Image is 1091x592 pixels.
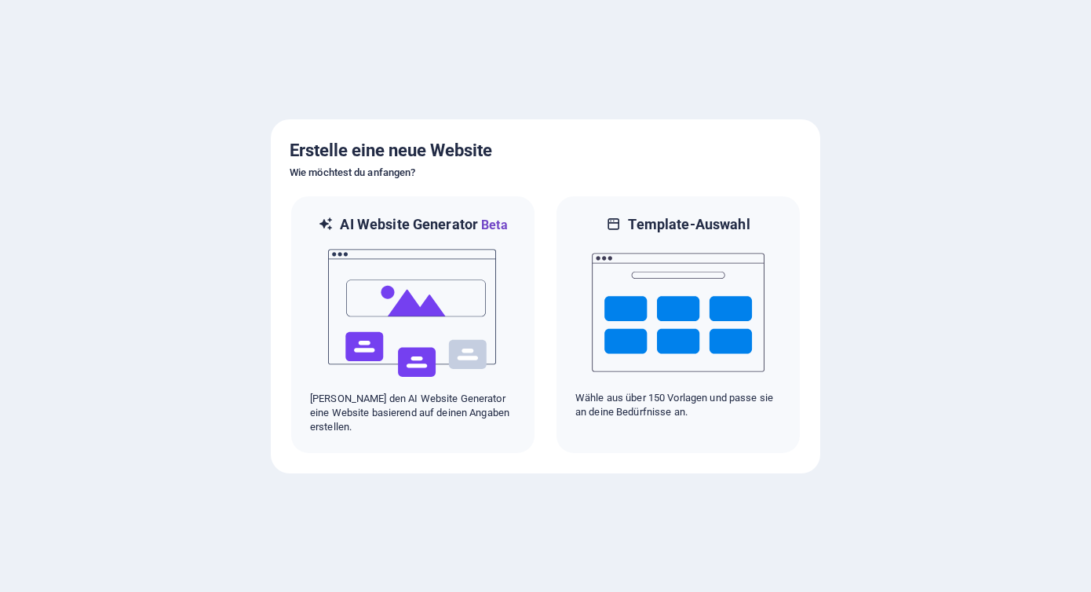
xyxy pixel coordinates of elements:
span: Beta [478,217,508,232]
div: AI Website GeneratorBetaai[PERSON_NAME] den AI Website Generator eine Website basierend auf deine... [290,195,536,455]
div: Template-AuswahlWähle aus über 150 Vorlagen und passe sie an deine Bedürfnisse an. [555,195,801,455]
h6: Template-Auswahl [628,215,750,234]
h6: Wie möchtest du anfangen? [290,163,801,182]
img: ai [327,235,499,392]
h6: AI Website Generator [340,215,507,235]
p: Wähle aus über 150 Vorlagen und passe sie an deine Bedürfnisse an. [575,391,781,419]
h5: Erstelle eine neue Website [290,138,801,163]
p: [PERSON_NAME] den AI Website Generator eine Website basierend auf deinen Angaben erstellen. [310,392,516,434]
